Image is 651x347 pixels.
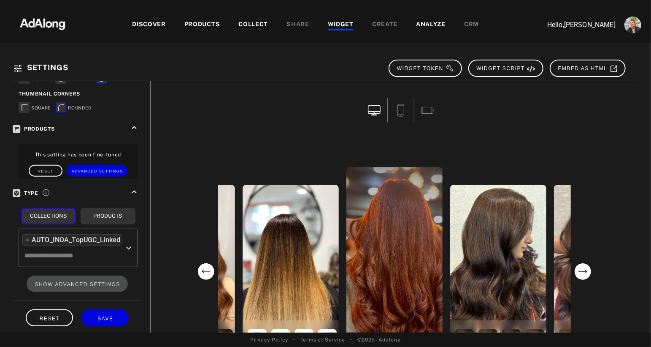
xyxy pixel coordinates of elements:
a: Terms of Service [300,336,345,344]
span: Advanced Settings [72,169,123,173]
button: WIDGET SCRIPT [468,60,543,77]
span: • [350,336,352,344]
button: Account settings [622,14,643,36]
span: Type [13,190,38,196]
button: SHOW ADVANCED SETTINGS [27,276,128,292]
i: keyboard_arrow_up [130,123,139,132]
div: COLLECT [238,20,268,30]
div: CREATE [372,20,397,30]
svg: next [574,263,592,280]
button: Products [81,208,135,224]
button: Advanced Settings [67,165,128,177]
span: EMBED AS HTML [558,66,618,71]
span: SAVE [97,316,113,322]
span: WIDGET TOKEN [397,66,454,71]
span: • [293,336,295,344]
span: Settings [27,63,68,72]
span: Products [13,126,55,132]
div: SHARE [286,20,309,30]
iframe: Chat Widget [609,306,651,347]
p: Hello, [PERSON_NAME] [531,20,616,30]
a: Privacy Policy [250,336,288,344]
div: CRM [464,20,479,30]
div: WIDGET [328,20,354,30]
span: © 2025 - Adalong [357,336,401,344]
div: PRODUCTS [184,20,220,30]
button: Collections [21,208,76,224]
button: WIDGET TOKEN [389,60,462,77]
i: keyboard_arrow_up [130,187,139,197]
div: Thumbnail Corners [19,90,138,98]
span: RESET [40,316,60,322]
img: 63233d7d88ed69de3c212112c67096b6.png [5,11,80,36]
button: EMBED AS HTML [550,60,626,77]
span: WIDGET SCRIPT [477,66,536,71]
p: This setting has been fine-tuned [21,151,135,158]
div: ANALYZE [416,20,446,30]
button: RESET [26,309,73,326]
img: ACg8ocLjEk1irI4XXb49MzUGwa4F_C3PpCyg-3CPbiuLEZrYEA=s96-c [624,16,641,33]
button: SAVE [81,309,129,326]
div: ROUNDED [55,102,92,115]
div: AUTO_INOA_TopUGC_Linked [32,235,120,245]
button: Open [123,242,135,254]
svg: previous [197,263,215,280]
span: Choose if your widget will display content based on collections or products [43,188,49,196]
div: DISCOVER [132,20,166,30]
div: SQUARE [19,102,51,115]
span: Reset [38,169,54,173]
button: Reset [29,165,62,177]
span: SHOW ADVANCED SETTINGS [35,281,120,287]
